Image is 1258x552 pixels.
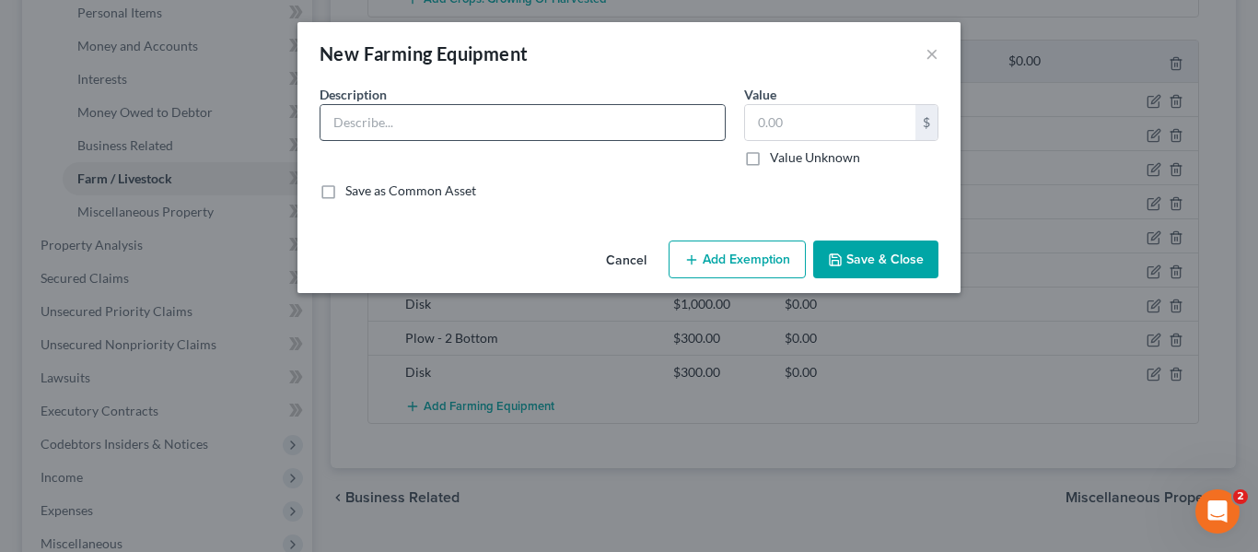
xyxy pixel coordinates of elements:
[320,87,387,102] span: Description
[926,42,938,65] button: ×
[770,148,860,167] label: Value Unknown
[669,241,806,279] button: Add Exemption
[744,85,776,104] label: Value
[745,105,915,140] input: 0.00
[1233,489,1248,504] span: 2
[591,242,661,279] button: Cancel
[320,41,528,66] div: New Farming Equipment
[345,182,476,200] label: Save as Common Asset
[1195,489,1240,534] iframe: Intercom live chat
[813,241,938,279] button: Save & Close
[915,105,938,140] div: $
[320,105,725,140] input: Describe...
